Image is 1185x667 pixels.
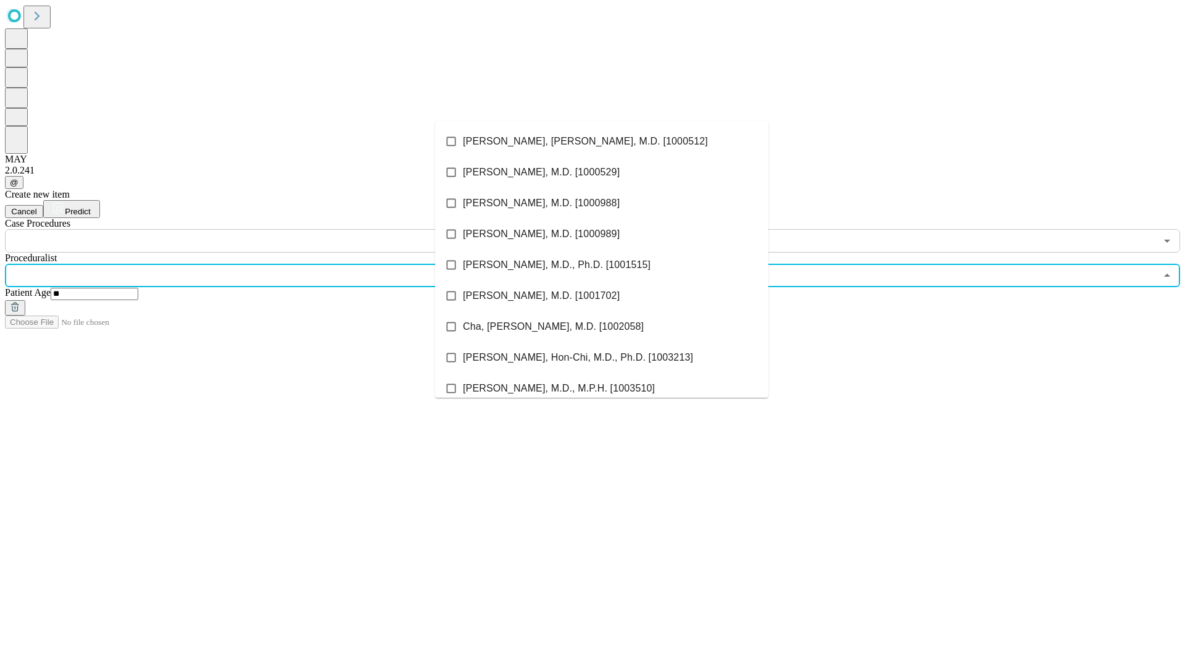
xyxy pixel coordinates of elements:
[463,350,693,365] span: [PERSON_NAME], Hon-Chi, M.D., Ph.D. [1003213]
[5,165,1180,176] div: 2.0.241
[463,288,620,303] span: [PERSON_NAME], M.D. [1001702]
[5,176,23,189] button: @
[5,287,51,298] span: Patient Age
[11,207,37,216] span: Cancel
[463,258,651,272] span: [PERSON_NAME], M.D., Ph.D. [1001515]
[463,134,708,149] span: [PERSON_NAME], [PERSON_NAME], M.D. [1000512]
[5,154,1180,165] div: MAY
[43,200,100,218] button: Predict
[463,196,620,211] span: [PERSON_NAME], M.D. [1000988]
[5,253,57,263] span: Proceduralist
[5,189,70,199] span: Create new item
[463,165,620,180] span: [PERSON_NAME], M.D. [1000529]
[1158,232,1176,250] button: Open
[463,319,644,334] span: Cha, [PERSON_NAME], M.D. [1002058]
[5,205,43,218] button: Cancel
[65,207,90,216] span: Predict
[5,218,70,229] span: Scheduled Procedure
[10,178,19,187] span: @
[1158,267,1176,284] button: Close
[463,227,620,241] span: [PERSON_NAME], M.D. [1000989]
[463,381,655,396] span: [PERSON_NAME], M.D., M.P.H. [1003510]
